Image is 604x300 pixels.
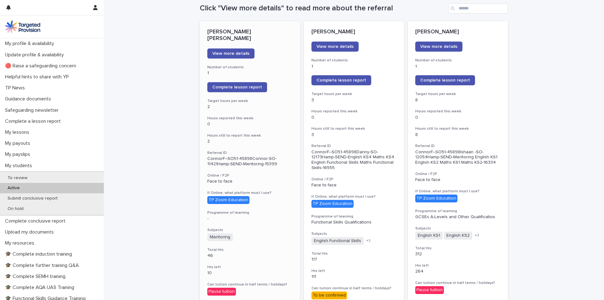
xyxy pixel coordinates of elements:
h3: If Online, what platform must I use? [207,190,293,195]
p: 8 [415,98,501,103]
h3: Number of students [311,58,397,63]
h3: Hours still to report this week [415,126,501,131]
p: 2 [207,139,293,144]
p: Active [3,185,25,191]
h3: Hours still to report this week [311,126,397,131]
span: Complete lesson report [316,78,366,82]
p: My resources [3,240,39,246]
h3: Can tuition continue in half terms / holidays? [207,282,293,287]
h3: Number of students [415,58,501,63]
a: View more details [415,42,462,52]
h3: Target hours per week [415,92,501,97]
span: + 3 [475,234,479,237]
p: [PERSON_NAME] [415,29,501,36]
p: Upload my documents [3,229,59,235]
p: 🎓 Complete AQA UAS Training [3,285,79,291]
p: 🎓 Complete further training Q&A [3,263,84,269]
h3: Subjects [415,226,501,231]
h3: Number of students [207,65,293,70]
p: 🎓 Complete induction training [3,251,77,257]
p: My payouts [3,140,35,146]
h3: Can tuition continue in half terms / holidays? [311,286,397,291]
h3: Subjects [207,228,293,233]
p: 264 [415,269,501,274]
h3: Total Hrs [207,247,293,252]
img: M5nRWzHhSzIhMunXDL62 [5,20,40,33]
p: 3 [311,132,397,138]
p: To review [3,175,32,181]
p: 0 [207,122,293,127]
p: 46 [207,253,293,258]
h3: Programme of learning [415,209,501,214]
span: English Functional Skills [311,237,364,245]
input: Search [448,3,508,14]
h3: Programme of learning [311,214,397,219]
div: TP Zoom Education [207,196,249,204]
p: 3 [311,98,397,103]
a: Complete lesson report [415,75,475,85]
h3: Online / F2F [207,173,293,178]
p: 111 [311,274,397,280]
p: 8 [415,132,501,138]
p: Submit conclusive report [3,196,63,201]
span: View more details [316,44,354,49]
h3: Hrs left [207,265,293,270]
p: Complete a lesson report [3,118,66,124]
p: My payslips [3,151,35,157]
p: 🔴 Raise a safeguarding concern [3,63,81,69]
h3: Referral ID [207,150,293,156]
h3: Total Hrs [311,251,397,256]
p: Functional Skills Qualifications [311,220,397,225]
p: Face to face [311,183,397,188]
p: My students [3,163,37,169]
div: TP Zoom Education [415,195,457,202]
p: Helpful hints to share with YP [3,74,74,80]
h3: Subjects [311,231,397,236]
span: English KS2 [444,232,472,240]
h1: Click "View more details" to read more about the referral [200,4,446,13]
div: Pause tuition [415,286,444,294]
p: GCSEs A-Levels and Other Qualificatios [415,214,501,220]
h3: Online / F2F [311,177,397,182]
p: - [207,216,293,221]
a: View more details [311,42,359,52]
p: 10 [207,270,293,276]
p: Guidance documents [3,96,56,102]
h3: Hours reported this week [311,109,397,114]
p: 312 [415,252,501,257]
p: Complete conclusive report [3,218,70,224]
div: Pause tuition [207,288,236,296]
h3: Referral ID [311,144,397,149]
h3: Hours reported this week [207,116,293,121]
p: ConnorF--SO51-45898Ishaan -SO-12054Hamp-SEND-Mentoring English KS1 English KS2 Maths KS1 Maths KS... [415,150,501,165]
span: View more details [212,51,249,56]
a: Complete lesson report [311,75,371,85]
span: Complete lesson report [212,85,262,89]
span: English KS1 [415,232,443,240]
p: [PERSON_NAME] [PERSON_NAME] [207,29,293,42]
p: My profile & availability [3,41,59,47]
span: Complete lesson report [420,78,470,82]
div: To be confirmed [311,292,347,299]
a: Complete lesson report [207,82,267,92]
h3: Referral ID [415,144,501,149]
p: Face to face [415,177,501,183]
p: 0 [311,115,397,120]
p: 117 [311,257,397,262]
h3: Hrs left [415,263,501,268]
p: TP News [3,85,30,91]
p: My lessons [3,129,34,135]
span: + 3 [366,239,371,243]
div: TP Zoom Education [311,200,354,208]
p: 1 [311,64,397,69]
p: Update profile & availability [3,52,69,58]
p: 🎓 Complete SEMH training [3,274,70,280]
h3: If Online, what platform must I use? [415,189,501,194]
p: ConnorF--SO51-45898Danny-SO-12173Hamp-SEND-English KS4 Maths KS4 English Functional Skills Maths ... [311,150,397,171]
p: 0 [415,115,501,120]
p: 1 [415,64,501,69]
p: [PERSON_NAME] [311,29,397,36]
p: On hold [3,206,29,212]
h3: Target hours per week [207,99,293,104]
